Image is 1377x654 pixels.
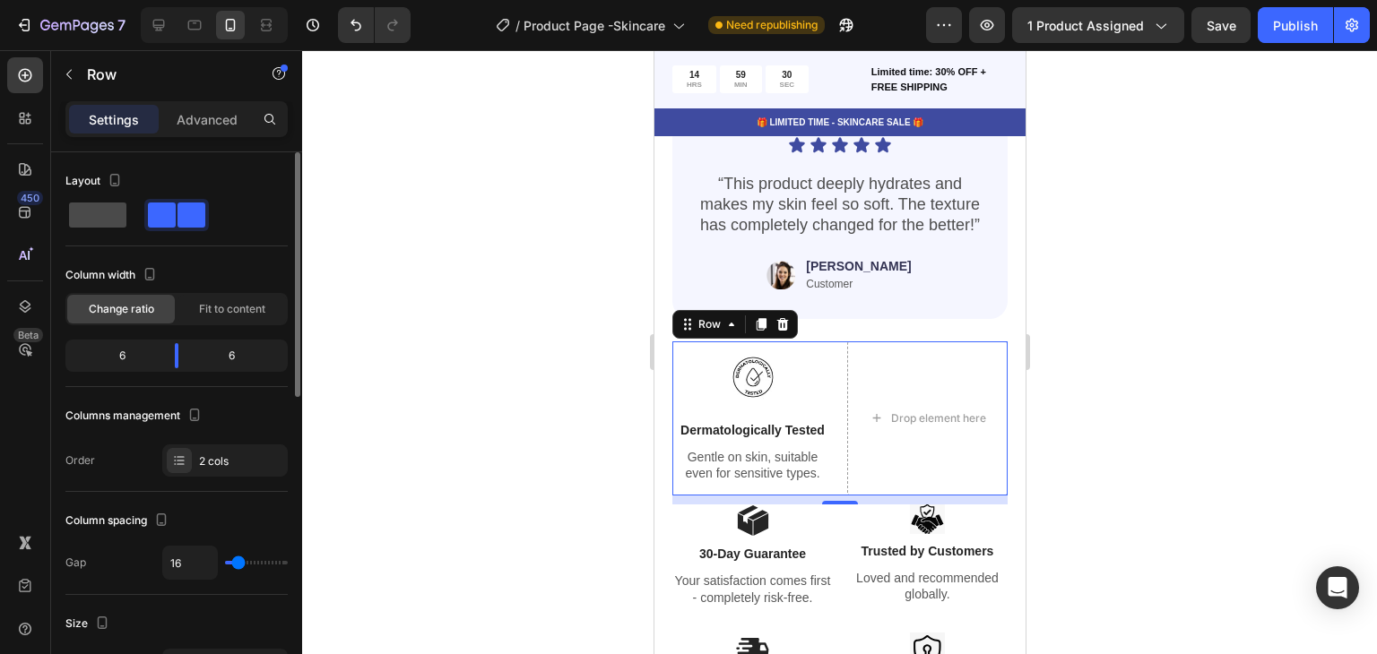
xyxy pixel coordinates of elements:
[87,64,239,85] p: Row
[7,7,134,43] button: 7
[89,110,139,129] p: Settings
[1027,16,1144,35] span: 1 product assigned
[65,263,160,288] div: Column width
[117,14,126,36] p: 7
[65,404,205,428] div: Columns management
[1273,16,1318,35] div: Publish
[199,453,283,469] div: 2 cols
[193,343,284,368] div: 6
[69,343,160,368] div: 6
[65,169,126,194] div: Layout
[1191,7,1251,43] button: Save
[1258,7,1333,43] button: Publish
[1316,566,1359,609] div: Open Intercom Messenger
[65,452,95,469] div: Order
[338,7,411,43] div: Undo/Redo
[65,509,172,533] div: Column spacing
[65,555,86,571] div: Gap
[654,50,1026,654] iframe: Design area
[177,110,238,129] p: Advanced
[1012,7,1184,43] button: 1 product assigned
[255,582,290,619] img: gempages_575979703182033439-85e171a9-7da4-41fd-9ca2-5e5b8a7bcb2a.svg
[13,328,43,342] div: Beta
[1207,18,1236,33] span: Save
[81,582,116,616] img: gempages_575979703182033439-1a6fb991-f2b4-4311-a5e3-4162aadcc357.svg
[726,17,818,33] span: Need republishing
[163,546,217,579] input: Auto
[89,301,154,317] span: Change ratio
[17,191,43,205] div: 450
[524,16,665,35] span: Product Page -Skincare
[515,16,520,35] span: /
[199,301,265,317] span: Fit to content
[65,612,113,636] div: Size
